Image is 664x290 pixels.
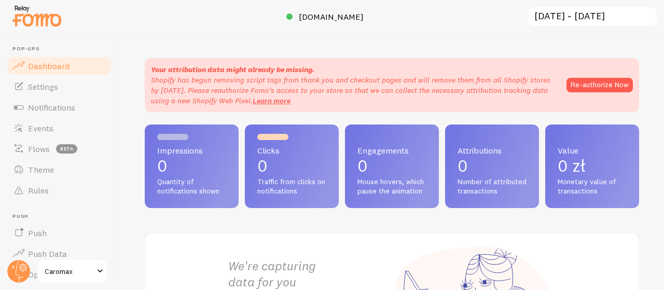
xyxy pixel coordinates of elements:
[28,185,49,196] span: Rules
[37,259,107,284] a: Caromax
[6,223,113,243] a: Push
[157,146,226,155] span: Impressions
[566,78,633,92] button: Re-authorize Now
[28,81,58,92] span: Settings
[6,97,113,118] a: Notifications
[28,102,75,113] span: Notifications
[11,3,63,29] img: fomo-relay-logo-orange.svg
[6,159,113,180] a: Theme
[45,265,94,278] span: Caromax
[56,144,77,154] span: beta
[228,258,392,290] h2: We're capturing data for you
[6,243,113,264] a: Push Data
[558,156,586,176] span: 0 zł
[458,146,527,155] span: Attributions
[28,123,53,133] span: Events
[253,96,290,105] a: Learn more
[357,146,426,155] span: Engagements
[6,180,113,201] a: Rules
[257,177,326,196] span: Traffic from clicks on notifications
[558,177,627,196] span: Monetary value of transactions
[157,158,226,174] p: 0
[458,177,527,196] span: Number of attributed transactions
[257,146,326,155] span: Clicks
[357,177,426,196] span: Mouse hovers, which pause the animation
[458,158,527,174] p: 0
[257,158,326,174] p: 0
[357,158,426,174] p: 0
[558,146,627,155] span: Value
[6,56,113,76] a: Dashboard
[6,139,113,159] a: Flows beta
[28,248,67,259] span: Push Data
[6,118,113,139] a: Events
[157,177,226,196] span: Quantity of notifications shown
[28,228,47,238] span: Push
[12,213,113,220] span: Push
[12,46,113,52] span: Pop-ups
[6,76,113,97] a: Settings
[151,75,556,106] p: Shopify has begun removing script tags from thank you and checkout pages and will remove them fro...
[28,164,54,175] span: Theme
[151,65,314,74] strong: Your attribution data might already be missing.
[28,61,70,71] span: Dashboard
[28,144,50,154] span: Flows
